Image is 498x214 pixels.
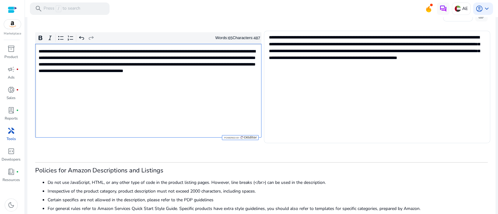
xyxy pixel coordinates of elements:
span: inventory_2 [7,45,15,52]
h3: Policies for Amazon Descriptions and Listings [35,167,488,174]
div: Editor toolbar [35,32,261,44]
span: fiber_manual_record [16,68,19,71]
p: Press to search [44,5,80,12]
p: Ads [8,75,15,80]
span: dark_mode [7,201,15,209]
p: Marketplace [4,31,21,36]
span: book_4 [7,168,15,175]
p: Developers [2,157,21,162]
p: Resources [2,177,20,183]
li: Certain specifics are not allowed in the description, please refer to the PDP guidelines [48,197,488,203]
span: donut_small [7,86,15,93]
p: Tools [7,136,16,142]
li: For general rules refer to Amazon Services Quick Start Style Guide. Specific products have extra ... [48,205,488,212]
span: / [56,5,61,12]
span: fiber_manual_record [16,89,19,91]
span: keyboard_arrow_down [483,5,491,12]
span: code_blocks [7,148,15,155]
span: search [35,5,42,12]
img: amazon.svg [4,20,21,29]
label: 65 [228,36,233,40]
li: Do not use JavaScript, HTML, or any other type of code in the product listing pages. However, lin... [48,179,488,186]
div: Words: Characters: [215,34,260,42]
label: 487 [253,36,260,40]
span: handyman [7,127,15,134]
button: Clear Text [443,9,473,21]
span: content_copy [478,11,485,19]
span: Powered by [223,136,239,139]
span: campaign [7,66,15,73]
p: Product [4,54,18,60]
p: Reports [5,116,18,121]
span: lab_profile [7,107,15,114]
li: Irrespective of the product category, product description must not exceed 2000 characters, includ... [48,188,488,194]
div: Rich Text Editor. Editing area: main. Press Alt+0 for help. [35,44,261,138]
span: fiber_manual_record [16,109,19,112]
p: AE [462,3,468,14]
p: Sales [7,95,16,101]
span: fiber_manual_record [16,171,19,173]
span: account_circle [476,5,483,12]
img: ae.svg [455,6,461,12]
